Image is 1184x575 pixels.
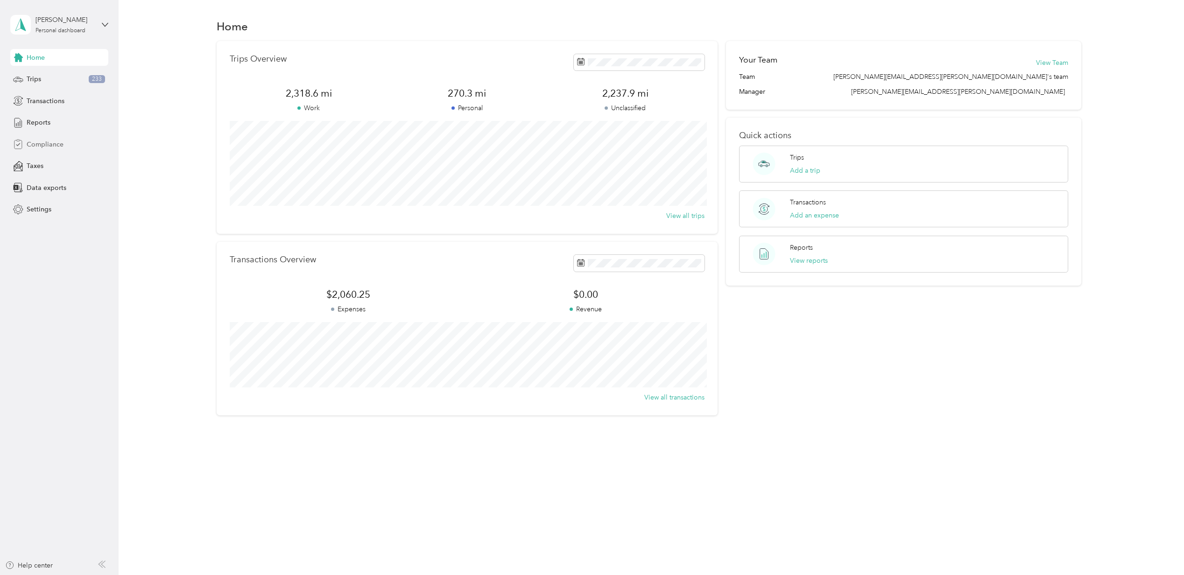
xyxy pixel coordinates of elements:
[851,88,1065,96] span: [PERSON_NAME][EMAIL_ADDRESS][PERSON_NAME][DOMAIN_NAME]
[790,210,839,220] button: Add an expense
[790,243,813,252] p: Reports
[27,96,64,106] span: Transactions
[27,204,51,214] span: Settings
[230,255,316,265] p: Transactions Overview
[27,53,45,63] span: Home
[467,304,705,314] p: Revenue
[388,87,546,100] span: 270.3 mi
[790,256,828,266] button: View reports
[739,131,1069,140] p: Quick actions
[35,15,94,25] div: [PERSON_NAME]
[230,103,388,113] p: Work
[1132,523,1184,575] iframe: Everlance-gr Chat Button Frame
[27,183,66,193] span: Data exports
[5,561,53,570] button: Help center
[230,304,467,314] p: Expenses
[467,288,705,301] span: $0.00
[739,54,777,66] h2: Your Team
[546,103,705,113] p: Unclassified
[546,87,705,100] span: 2,237.9 mi
[790,197,826,207] p: Transactions
[666,211,705,221] button: View all trips
[230,87,388,100] span: 2,318.6 mi
[739,72,755,82] span: Team
[35,28,85,34] div: Personal dashboard
[644,393,705,402] button: View all transactions
[833,72,1068,82] span: [PERSON_NAME][EMAIL_ADDRESS][PERSON_NAME][DOMAIN_NAME]'s team
[27,161,43,171] span: Taxes
[89,75,105,84] span: 233
[739,87,765,97] span: Manager
[217,21,248,31] h1: Home
[27,74,41,84] span: Trips
[1036,58,1068,68] button: View Team
[230,288,467,301] span: $2,060.25
[27,140,63,149] span: Compliance
[790,153,804,162] p: Trips
[27,118,50,127] span: Reports
[790,166,820,175] button: Add a trip
[230,54,287,64] p: Trips Overview
[388,103,546,113] p: Personal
